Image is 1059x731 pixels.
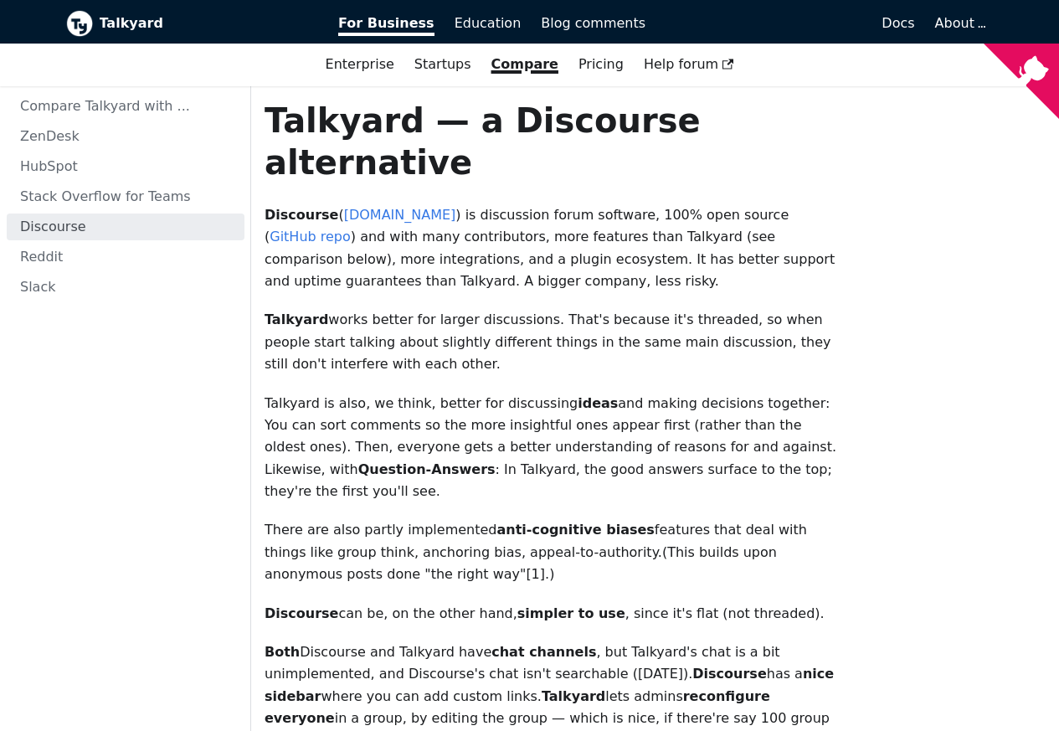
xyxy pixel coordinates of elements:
p: Talkyard is also, we think, better for discussing and making decisions together: You can sort com... [265,393,844,503]
a: Compare Talkyard with ... [7,93,244,120]
strong: simpler to use [517,605,625,621]
a: ZenDesk [7,123,244,150]
a: Help forum [634,50,744,79]
strong: Discourse [692,666,766,682]
strong: Discourse [265,605,338,621]
p: can be, on the other hand, , since it's flat (not threaded). [265,603,844,625]
strong: reconfigure everyone [265,688,770,726]
a: GitHub repo [270,229,351,245]
a: Discourse [7,214,244,240]
strong: chat channels [491,644,596,660]
p: There are also partly implemented features that deal with things like group think, anchoring bias... [265,519,844,585]
strong: anti-cognitive biases [496,522,654,538]
a: For Business [328,9,445,38]
p: works better for larger discussions. That's because it's threaded, so when people start talking a... [265,309,844,375]
a: Talkyard logoTalkyard [66,10,316,37]
strong: Discourse [265,207,338,223]
a: Docs [655,9,925,38]
span: Blog comments [541,15,645,31]
span: For Business [338,15,434,36]
h1: Talkyard — a Discourse alternative [265,100,844,183]
strong: Question-Answers [358,461,496,477]
a: [DOMAIN_NAME] [344,207,456,223]
a: Education [445,9,532,38]
a: Blog comments [531,9,655,38]
a: HubSpot [7,153,244,180]
a: Startups [404,50,481,79]
p: ( ) is discussion forum software, 100% open source ( ) and with many contributors, more features ... [265,204,844,293]
span: Docs [882,15,914,31]
a: Reddit [7,244,244,270]
strong: ideas [578,395,618,411]
strong: Talkyard [542,688,605,704]
a: Enterprise [316,50,404,79]
img: Talkyard logo [66,10,93,37]
a: About [935,15,984,31]
a: Compare [491,56,558,72]
strong: Talkyard [265,311,328,327]
span: Help forum [644,56,734,72]
a: Slack [7,274,244,301]
span: Education [455,15,522,31]
strong: nice sidebar [265,666,834,703]
strong: Both [265,644,300,660]
a: Stack Overflow for Teams [7,183,244,210]
a: Pricing [568,50,634,79]
b: Talkyard [100,13,316,34]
